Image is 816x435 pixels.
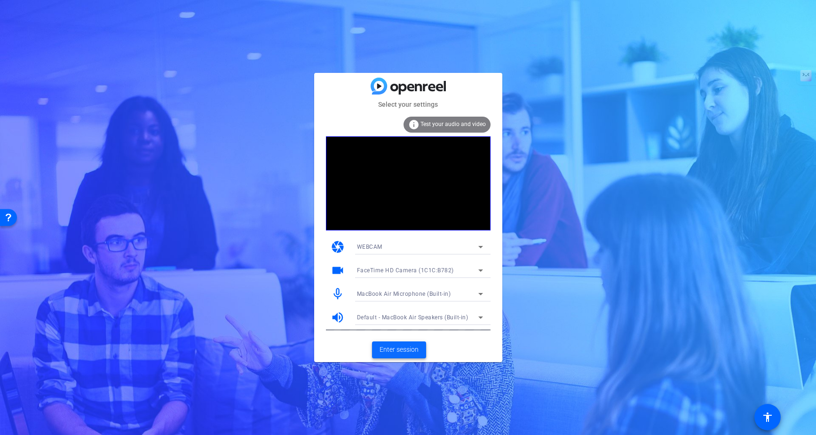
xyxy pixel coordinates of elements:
[408,119,420,130] mat-icon: info
[372,341,426,358] button: Enter session
[331,240,345,254] mat-icon: camera
[357,244,382,250] span: WEBCAM
[762,411,773,423] mat-icon: accessibility
[331,263,345,277] mat-icon: videocam
[380,345,419,355] span: Enter session
[314,99,502,110] mat-card-subtitle: Select your settings
[331,310,345,324] mat-icon: volume_up
[357,291,451,297] span: MacBook Air Microphone (Built-in)
[357,314,468,321] span: Default - MacBook Air Speakers (Built-in)
[420,121,486,127] span: Test your audio and video
[331,287,345,301] mat-icon: mic_none
[357,267,454,274] span: FaceTime HD Camera (1C1C:B782)
[371,78,446,94] img: blue-gradient.svg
